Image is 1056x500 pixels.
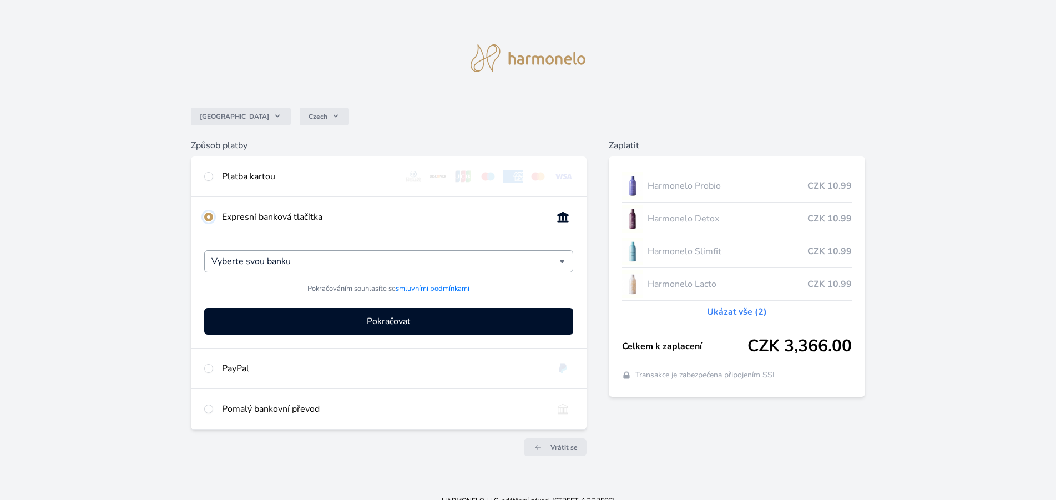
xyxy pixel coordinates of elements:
a: smluvními podmínkami [396,284,469,294]
div: Vyberte svou banku [204,250,573,272]
span: Pokračovat [367,315,411,328]
a: Vrátit se [524,438,587,456]
span: Celkem k zaplacení [622,340,747,353]
img: discover.svg [428,170,448,183]
button: Czech [300,108,349,125]
img: CLEAN_LACTO_se_stinem_x-hi-lo.jpg [622,270,643,298]
span: CZK 3,366.00 [747,336,852,356]
input: Hledat... [211,255,559,268]
div: PayPal [222,362,544,375]
img: mc.svg [528,170,548,183]
span: [GEOGRAPHIC_DATA] [200,112,269,121]
span: Czech [309,112,327,121]
span: CZK 10.99 [807,179,852,193]
img: logo.svg [471,44,586,72]
img: SLIMFIT_se_stinem_x-lo.jpg [622,238,643,265]
h6: Zaplatit [609,139,865,152]
span: CZK 10.99 [807,245,852,258]
span: Pokračováním souhlasíte se [307,284,469,294]
img: paypal.svg [553,362,573,375]
a: Ukázat vše (2) [707,305,767,319]
span: Transakce je zabezpečena připojením SSL [635,370,777,381]
img: jcb.svg [453,170,473,183]
img: amex.svg [503,170,523,183]
img: maestro.svg [478,170,498,183]
span: CZK 10.99 [807,277,852,291]
img: visa.svg [553,170,573,183]
span: Harmonelo Probio [648,179,807,193]
span: Harmonelo Lacto [648,277,807,291]
img: bankTransfer_IBAN.svg [553,402,573,416]
div: Expresní banková tlačítka [222,210,544,224]
span: Harmonelo Slimfit [648,245,807,258]
span: Vrátit se [550,443,578,452]
h6: Způsob platby [191,139,587,152]
img: CLEAN_PROBIO_se_stinem_x-lo.jpg [622,172,643,200]
div: Pomalý bankovní převod [222,402,544,416]
button: [GEOGRAPHIC_DATA] [191,108,291,125]
span: Harmonelo Detox [648,212,807,225]
span: CZK 10.99 [807,212,852,225]
img: onlineBanking_CZ.svg [553,210,573,224]
img: DETOX_se_stinem_x-lo.jpg [622,205,643,233]
img: diners.svg [403,170,424,183]
div: Platba kartou [222,170,395,183]
button: Pokračovat [204,308,573,335]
